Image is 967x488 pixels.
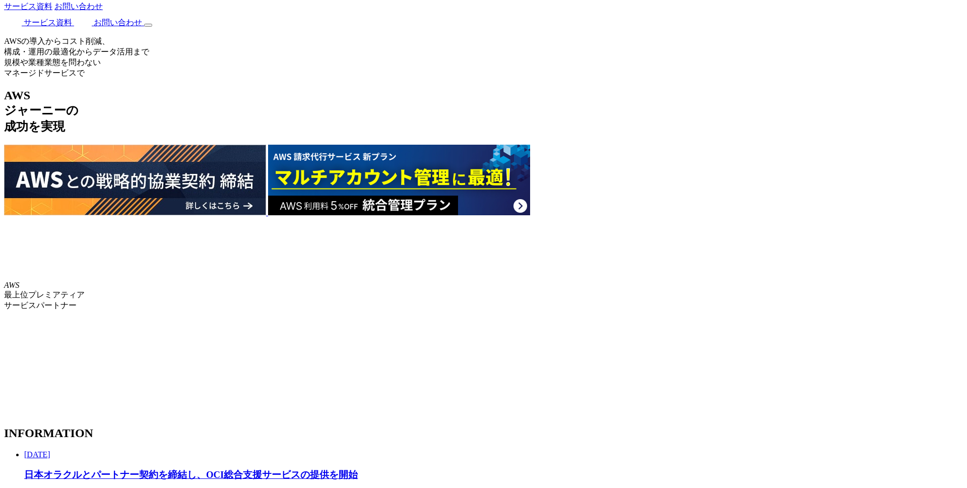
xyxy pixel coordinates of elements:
img: お問い合わせ [74,12,92,25]
p: AWSの導入からコスト削減、 構成・運用の最適化からデータ活用まで 規模や業種業態を問わない マネージドサービスで [4,36,963,79]
h2: INFORMATION [4,426,963,440]
span: [DATE] [24,450,50,459]
img: AWSプレミアティアサービスパートナー [4,225,49,271]
a: お問い合わせ [54,2,103,11]
img: AWS請求代行サービス 統合管理プラン [268,145,530,215]
a: [DATE] 日本オラクルとパートナー契約を締結し、OCI総合支援サービスの提供を開始 [24,450,963,482]
p: 最上位プレミアティア サービスパートナー [4,281,963,311]
em: AWS [4,281,20,289]
h1: AWS ジャーニーの 成功を実現 [4,89,963,135]
span: お問い合わせ [94,18,142,27]
img: AWSとの戦略的協業契約 締結 [4,145,266,215]
a: AWS請求代行サービス 統合管理プラン [268,208,530,217]
span: サービス資料 [24,18,72,27]
a: お問い合わせ お問い合わせ [74,18,144,27]
img: AWS総合支援サービス C-Chorus サービス資料 [4,12,22,25]
a: サービス資料 [4,2,52,11]
h3: 日本オラクルとパートナー契約を締結し、OCI総合支援サービスの提供を開始 [24,468,963,481]
img: 契約件数 [4,321,137,413]
a: AWS総合支援サービス C-Chorus サービス資料 サービス資料 [4,18,74,27]
a: AWSとの戦略的協業契約 締結 [4,208,268,217]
